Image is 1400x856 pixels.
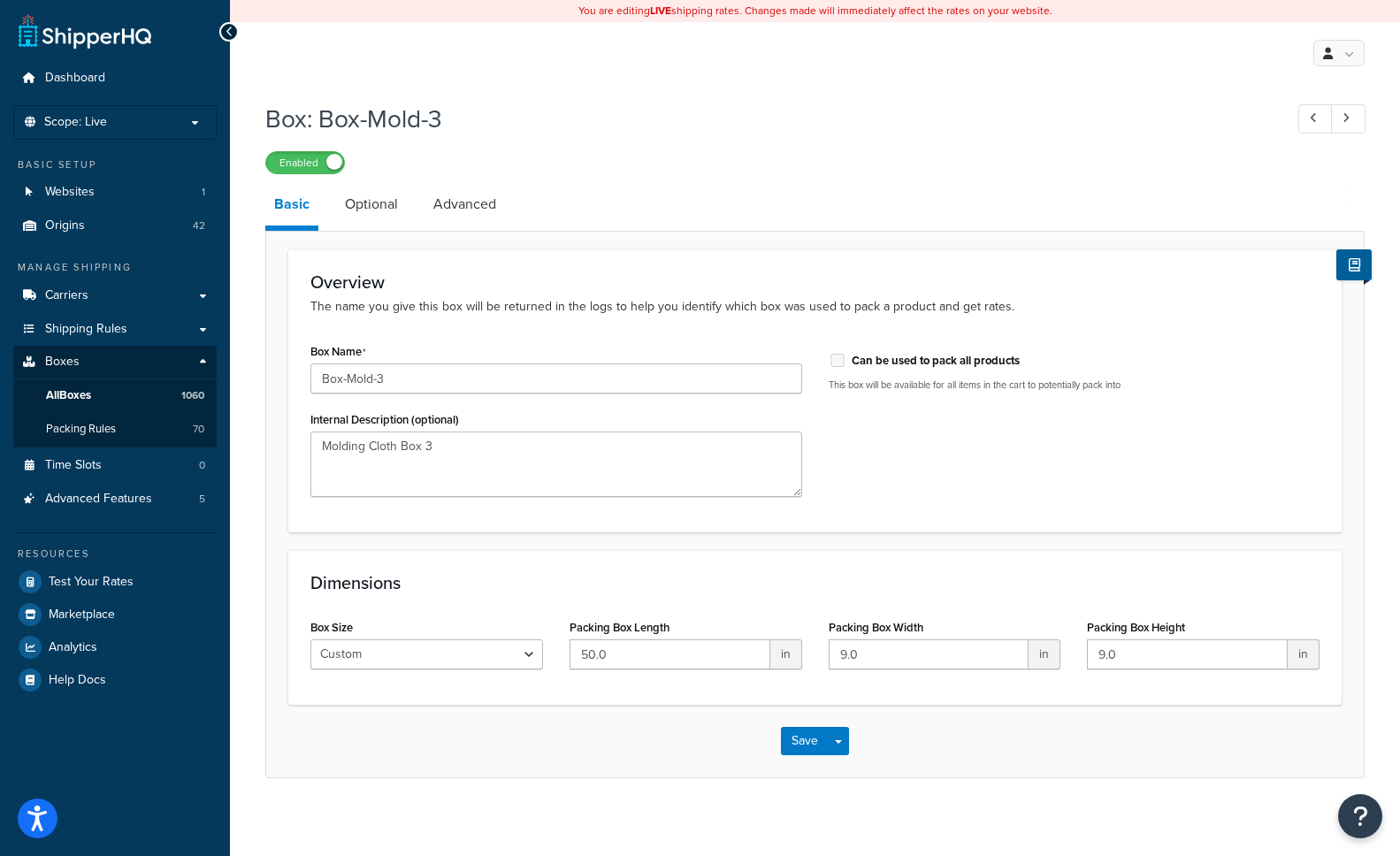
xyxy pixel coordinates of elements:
[46,388,91,403] span: All Boxes
[13,279,217,312] a: Carriers
[1338,794,1382,838] button: Open Resource Center
[265,183,318,231] a: Basic
[770,639,802,669] span: in
[265,102,1266,136] h1: Box: Box-Mold-3
[650,3,671,19] b: LIVE
[1298,104,1333,134] a: Previous Record
[829,378,1320,392] p: This box will be available for all items in the cart to potentially pack into
[13,599,217,631] a: Marketplace
[45,71,105,86] span: Dashboard
[13,483,217,516] li: Advanced Features
[336,183,407,225] a: Optional
[781,727,829,755] button: Save
[310,413,459,426] label: Internal Description (optional)
[266,152,344,173] label: Enabled
[13,664,217,696] a: Help Docs
[199,492,205,507] span: 5
[199,458,205,473] span: 0
[310,297,1320,317] p: The name you give this box will be returned in the logs to help you identify which box was used t...
[202,185,205,200] span: 1
[193,422,204,437] span: 70
[181,388,204,403] span: 1060
[13,566,217,598] a: Test Your Rates
[45,218,85,233] span: Origins
[13,346,217,447] li: Boxes
[13,379,217,412] a: AllBoxes1060
[13,483,217,516] a: Advanced Features5
[13,176,217,209] a: Websites1
[13,313,217,346] a: Shipping Rules
[1087,621,1185,634] label: Packing Box Height
[13,413,217,446] li: Packing Rules
[310,573,1320,592] h3: Dimensions
[1331,104,1366,134] a: Next Record
[49,575,134,590] span: Test Your Rates
[13,210,217,242] li: Origins
[13,62,217,95] a: Dashboard
[829,621,923,634] label: Packing Box Width
[45,355,80,370] span: Boxes
[13,546,217,562] div: Resources
[1336,249,1372,280] button: Show Help Docs
[45,288,88,303] span: Carriers
[193,218,205,233] span: 42
[44,115,107,130] span: Scope: Live
[13,413,217,446] a: Packing Rules70
[829,354,846,367] input: This option can't be selected because the box is assigned to a dimensional rule
[45,185,95,200] span: Websites
[13,260,217,275] div: Manage Shipping
[1029,639,1060,669] span: in
[425,183,505,225] a: Advanced
[310,345,366,359] label: Box Name
[1288,639,1320,669] span: in
[49,673,106,688] span: Help Docs
[852,353,1020,369] label: Can be used to pack all products
[310,621,353,634] label: Box Size
[13,631,217,663] a: Analytics
[310,272,1320,292] h3: Overview
[13,176,217,209] li: Websites
[310,432,802,497] textarea: Molding Cloth Box 3
[13,449,217,482] li: Time Slots
[13,346,217,378] a: Boxes
[45,458,102,473] span: Time Slots
[46,422,116,437] span: Packing Rules
[49,608,115,623] span: Marketplace
[45,322,127,337] span: Shipping Rules
[13,157,217,172] div: Basic Setup
[570,621,669,634] label: Packing Box Length
[45,492,152,507] span: Advanced Features
[49,640,97,655] span: Analytics
[13,210,217,242] a: Origins42
[13,449,217,482] a: Time Slots0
